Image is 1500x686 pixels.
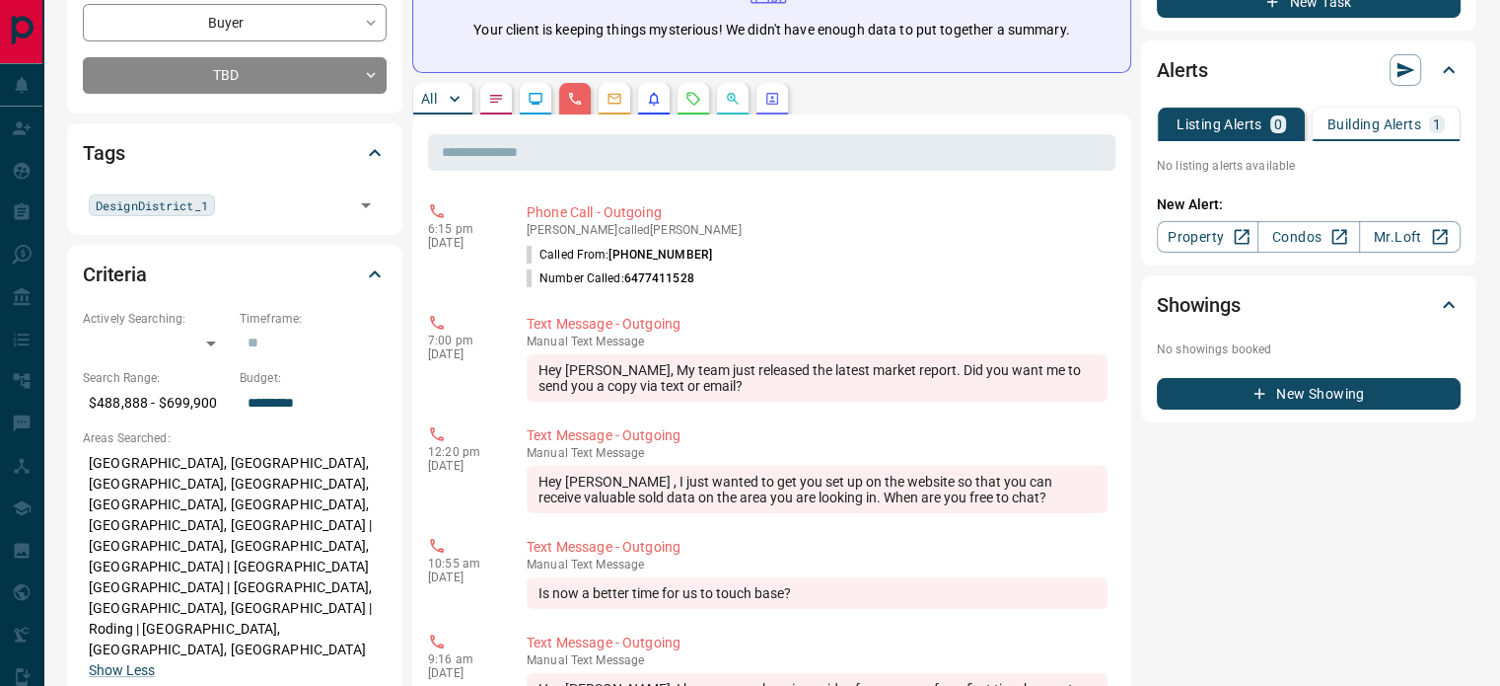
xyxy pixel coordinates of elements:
[83,310,230,328] p: Actively Searching:
[352,191,380,219] button: Open
[1359,221,1461,253] a: Mr.Loft
[527,446,1107,460] p: Text Message
[1433,117,1441,131] p: 1
[527,335,1107,348] p: Text Message
[1157,46,1461,94] div: Alerts
[527,558,1107,572] p: Text Message
[428,557,497,571] p: 10:55 am
[527,577,1107,609] div: Is now a better time for us to touch base?
[1157,54,1208,86] h2: Alerts
[1157,378,1461,410] button: New Showing
[527,466,1107,513] div: Hey [PERSON_NAME] , I just wanted to get you set up on the website so that you can receive valuab...
[1157,194,1461,215] p: New Alert:
[527,558,568,572] span: manual
[83,251,387,298] div: Criteria
[527,446,568,460] span: manual
[1274,117,1282,131] p: 0
[764,91,780,107] svg: Agent Actions
[83,387,230,419] p: $488,888 - $699,900
[240,369,387,387] p: Budget:
[83,369,230,387] p: Search Range:
[89,660,155,681] button: Show Less
[1157,157,1461,175] p: No listing alerts available
[624,271,694,285] span: 6477411528
[527,223,1107,237] p: [PERSON_NAME] called [PERSON_NAME]
[83,259,147,290] h2: Criteria
[527,335,568,348] span: manual
[428,347,497,361] p: [DATE]
[428,222,497,236] p: 6:15 pm
[1177,117,1262,131] p: Listing Alerts
[1157,221,1258,253] a: Property
[527,269,694,287] p: Number Called:
[685,91,701,107] svg: Requests
[428,666,497,680] p: [DATE]
[473,20,1069,40] p: Your client is keeping things mysterious! We didn't have enough data to put together a summary.
[96,195,208,215] span: DesignDistrict_1
[421,92,437,106] p: All
[527,246,712,264] p: Called From:
[428,652,497,666] p: 9:16 am
[527,653,568,667] span: manual
[1157,281,1461,329] div: Showings
[240,310,387,328] p: Timeframe:
[608,248,712,262] span: [PHONE_NUMBER]
[725,91,741,107] svg: Opportunities
[527,633,1107,653] p: Text Message - Outgoing
[1157,289,1241,321] h2: Showings
[527,425,1107,446] p: Text Message - Outgoing
[488,91,504,107] svg: Notes
[428,236,497,250] p: [DATE]
[527,202,1107,223] p: Phone Call - Outgoing
[1327,117,1421,131] p: Building Alerts
[1257,221,1359,253] a: Condos
[527,653,1107,667] p: Text Message
[646,91,662,107] svg: Listing Alerts
[83,57,387,94] div: TBD
[428,445,497,459] p: 12:20 pm
[83,4,387,40] div: Buyer
[527,354,1107,402] div: Hey [PERSON_NAME], My team just released the latest market report. Did you want me to send you a ...
[83,429,387,447] p: Areas Searched:
[607,91,622,107] svg: Emails
[428,334,497,347] p: 7:00 pm
[83,137,124,169] h2: Tags
[428,459,497,473] p: [DATE]
[428,571,497,584] p: [DATE]
[527,314,1107,335] p: Text Message - Outgoing
[527,537,1107,558] p: Text Message - Outgoing
[567,91,583,107] svg: Calls
[528,91,543,107] svg: Lead Browsing Activity
[83,129,387,177] div: Tags
[1157,341,1461,358] p: No showings booked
